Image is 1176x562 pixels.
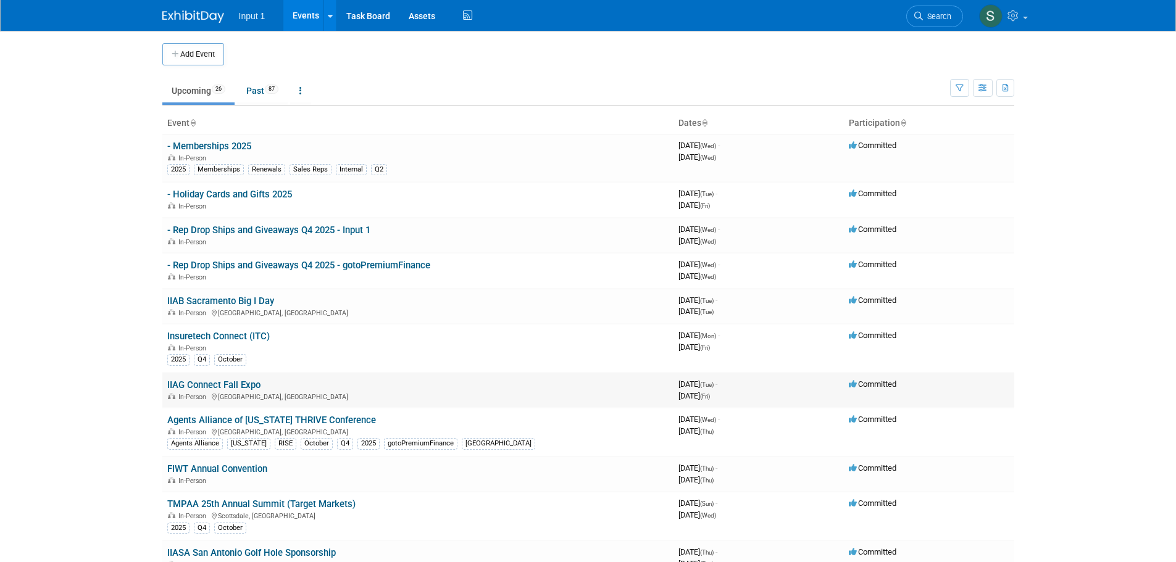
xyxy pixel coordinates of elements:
[678,152,716,162] span: [DATE]
[275,438,296,449] div: RISE
[167,354,190,365] div: 2025
[700,154,716,161] span: (Wed)
[214,354,246,365] div: October
[337,438,353,449] div: Q4
[167,426,669,436] div: [GEOGRAPHIC_DATA], [GEOGRAPHIC_DATA]
[700,477,714,484] span: (Thu)
[715,463,717,473] span: -
[700,262,716,268] span: (Wed)
[718,141,720,150] span: -
[849,331,896,340] span: Committed
[849,547,896,556] span: Committed
[900,118,906,128] a: Sort by Participation Type
[678,260,720,269] span: [DATE]
[168,238,175,244] img: In-Person Event
[678,379,717,389] span: [DATE]
[700,393,710,400] span: (Fri)
[178,344,210,352] span: In-Person
[336,164,367,175] div: Internal
[700,500,714,507] span: (Sun)
[194,164,244,175] div: Memberships
[167,331,270,342] a: Insuretech Connect (ITC)
[678,295,717,305] span: [DATE]
[700,428,714,435] span: (Thu)
[700,344,710,351] span: (Fri)
[167,225,370,236] a: - Rep Drop Ships and Giveaways Q4 2025 - Input 1
[849,189,896,198] span: Committed
[700,238,716,245] span: (Wed)
[678,415,720,424] span: [DATE]
[162,43,224,65] button: Add Event
[700,512,716,519] span: (Wed)
[718,331,720,340] span: -
[194,354,210,365] div: Q4
[700,297,714,304] span: (Tue)
[700,143,716,149] span: (Wed)
[168,477,175,483] img: In-Person Event
[844,113,1014,134] th: Participation
[167,379,261,391] a: IIAG Connect Fall Expo
[700,416,716,423] span: (Wed)
[678,236,716,246] span: [DATE]
[227,438,270,449] div: [US_STATE]
[715,189,717,198] span: -
[678,141,720,150] span: [DATE]
[849,295,896,305] span: Committed
[678,271,716,281] span: [DATE]
[678,426,714,436] span: [DATE]
[168,273,175,279] img: In-Person Event
[673,113,844,134] th: Dates
[168,344,175,350] img: In-Person Event
[700,308,714,315] span: (Tue)
[849,415,896,424] span: Committed
[678,547,717,556] span: [DATE]
[678,225,720,234] span: [DATE]
[178,393,210,401] span: In-Person
[678,342,710,352] span: [DATE]
[167,164,190,175] div: 2025
[167,295,274,307] a: IIAB Sacramento Big I Day
[678,498,717,508] span: [DATE]
[849,141,896,150] span: Committed
[979,4,1003,28] img: Susan Stout
[167,391,669,401] div: [GEOGRAPHIC_DATA], [GEOGRAPHIC_DATA]
[849,260,896,269] span: Committed
[212,85,225,94] span: 26
[678,189,717,198] span: [DATE]
[700,191,714,197] span: (Tue)
[168,393,175,399] img: In-Person Event
[718,225,720,234] span: -
[162,10,224,23] img: ExhibitDay
[357,438,380,449] div: 2025
[167,415,376,426] a: Agents Alliance of [US_STATE] THRIVE Conference
[715,379,717,389] span: -
[849,463,896,473] span: Committed
[168,309,175,315] img: In-Person Event
[923,12,951,21] span: Search
[178,273,210,281] span: In-Person
[849,225,896,234] span: Committed
[849,379,896,389] span: Committed
[178,428,210,436] span: In-Person
[290,164,332,175] div: Sales Reps
[178,238,210,246] span: In-Person
[214,523,246,534] div: October
[718,260,720,269] span: -
[178,154,210,162] span: In-Person
[167,189,292,200] a: - Holiday Cards and Gifts 2025
[700,333,716,339] span: (Mon)
[700,202,710,209] span: (Fri)
[700,549,714,556] span: (Thu)
[168,512,175,518] img: In-Person Event
[178,477,210,485] span: In-Person
[678,510,716,519] span: [DATE]
[167,141,251,152] a: - Memberships 2025
[265,85,278,94] span: 87
[168,202,175,209] img: In-Person Event
[301,438,333,449] div: October
[678,475,714,484] span: [DATE]
[239,11,265,21] span: Input 1
[167,307,669,317] div: [GEOGRAPHIC_DATA], [GEOGRAPHIC_DATA]
[237,79,288,102] a: Past87
[167,498,356,510] a: TMPAA 25th Annual Summit (Target Markets)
